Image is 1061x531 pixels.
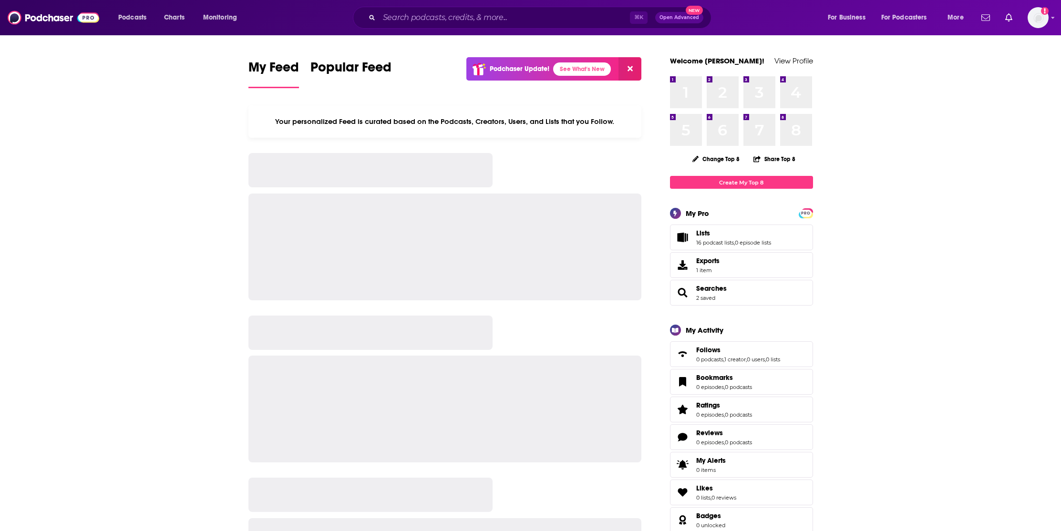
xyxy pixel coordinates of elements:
[673,231,692,244] a: Lists
[696,467,726,473] span: 0 items
[696,229,710,237] span: Lists
[881,11,927,24] span: For Podcasters
[310,59,391,88] a: Popular Feed
[655,12,703,23] button: Open AdvancedNew
[800,209,812,216] a: PRO
[821,10,877,25] button: open menu
[673,513,692,527] a: Badges
[753,150,796,168] button: Share Top 8
[687,153,746,165] button: Change Top 8
[696,239,734,246] a: 16 podcast lists
[696,401,720,409] span: Ratings
[696,229,771,237] a: Lists
[1028,7,1049,28] button: Show profile menu
[310,59,391,81] span: Popular Feed
[112,10,159,25] button: open menu
[696,484,736,492] a: Likes
[696,267,720,274] span: 1 item
[696,356,723,363] a: 0 podcasts
[696,411,724,418] a: 0 episodes
[670,280,813,306] span: Searches
[673,347,692,361] a: Follows
[673,286,692,299] a: Searches
[735,239,771,246] a: 0 episode lists
[696,484,713,492] span: Likes
[670,56,764,65] a: Welcome [PERSON_NAME]!
[118,11,146,24] span: Podcasts
[696,373,752,382] a: Bookmarks
[670,452,813,478] a: My Alerts
[659,15,699,20] span: Open Advanced
[696,256,720,265] span: Exports
[696,511,721,520] span: Badges
[725,439,752,446] a: 0 podcasts
[725,384,752,390] a: 0 podcasts
[696,373,733,382] span: Bookmarks
[673,486,692,499] a: Likes
[164,11,185,24] span: Charts
[696,456,726,465] span: My Alerts
[734,239,735,246] span: ,
[362,7,721,29] div: Search podcasts, credits, & more...
[670,341,813,367] span: Follows
[828,11,865,24] span: For Business
[379,10,630,25] input: Search podcasts, credits, & more...
[670,424,813,450] span: Reviews
[696,511,725,520] a: Badges
[696,429,723,437] span: Reviews
[8,9,99,27] img: Podchaser - Follow, Share and Rate Podcasts
[800,210,812,217] span: PRO
[670,369,813,395] span: Bookmarks
[553,62,611,76] a: See What's New
[711,494,736,501] a: 0 reviews
[673,258,692,272] span: Exports
[766,356,780,363] a: 0 lists
[670,252,813,278] a: Exports
[1028,7,1049,28] span: Logged in as cduhigg
[765,356,766,363] span: ,
[724,356,746,363] a: 1 creator
[158,10,190,25] a: Charts
[248,59,299,81] span: My Feed
[696,522,725,529] a: 0 unlocked
[673,430,692,444] a: Reviews
[723,356,724,363] span: ,
[686,326,723,335] div: My Activity
[747,356,765,363] a: 0 users
[696,439,724,446] a: 0 episodes
[196,10,249,25] button: open menu
[696,401,752,409] a: Ratings
[696,284,727,293] a: Searches
[203,11,237,24] span: Monitoring
[696,295,715,301] a: 2 saved
[696,429,752,437] a: Reviews
[670,176,813,189] a: Create My Top 8
[774,56,813,65] a: View Profile
[490,65,549,73] p: Podchaser Update!
[1001,10,1016,26] a: Show notifications dropdown
[746,356,747,363] span: ,
[686,209,709,218] div: My Pro
[724,439,725,446] span: ,
[248,105,642,138] div: Your personalized Feed is curated based on the Podcasts, Creators, Users, and Lists that you Follow.
[670,480,813,505] span: Likes
[630,11,648,24] span: ⌘ K
[941,10,976,25] button: open menu
[725,411,752,418] a: 0 podcasts
[724,411,725,418] span: ,
[670,397,813,422] span: Ratings
[724,384,725,390] span: ,
[696,494,711,501] a: 0 lists
[670,225,813,250] span: Lists
[248,59,299,88] a: My Feed
[696,346,780,354] a: Follows
[875,10,941,25] button: open menu
[948,11,964,24] span: More
[696,346,721,354] span: Follows
[673,458,692,471] span: My Alerts
[1028,7,1049,28] img: User Profile
[673,403,692,416] a: Ratings
[696,384,724,390] a: 0 episodes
